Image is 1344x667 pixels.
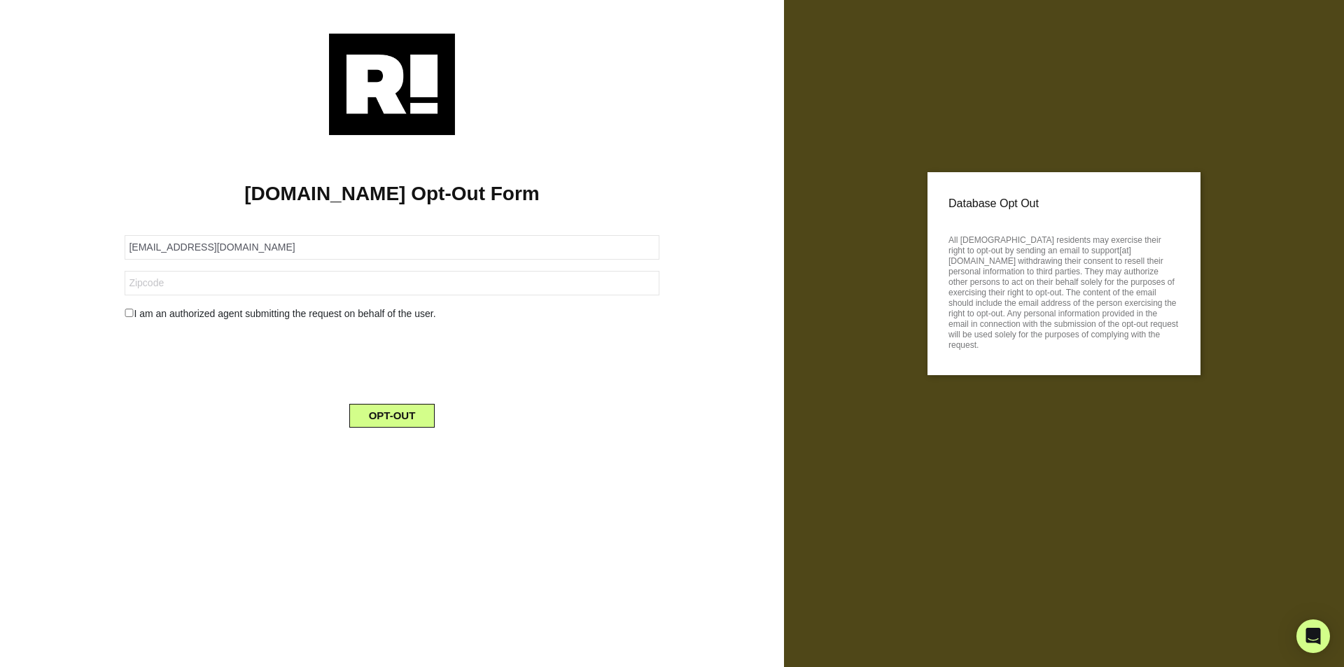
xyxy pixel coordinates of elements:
input: Zipcode [125,271,659,295]
img: Retention.com [329,34,455,135]
input: Email Address [125,235,659,260]
p: All [DEMOGRAPHIC_DATA] residents may exercise their right to opt-out by sending an email to suppo... [948,231,1179,351]
div: Open Intercom Messenger [1296,619,1330,653]
div: I am an authorized agent submitting the request on behalf of the user. [114,307,669,321]
h1: [DOMAIN_NAME] Opt-Out Form [21,182,763,206]
button: OPT-OUT [349,404,435,428]
p: Database Opt Out [948,193,1179,214]
iframe: reCAPTCHA [286,332,498,387]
